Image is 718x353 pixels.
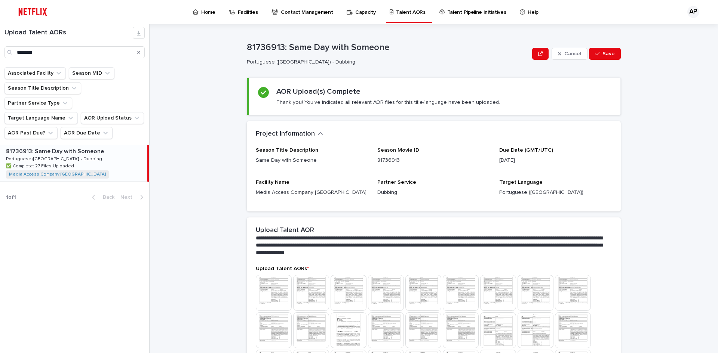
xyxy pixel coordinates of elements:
span: Save [602,51,615,56]
button: Next [117,194,149,201]
button: Target Language Name [4,112,78,124]
p: 81736913: Same Day with Someone [247,42,529,53]
button: Project Information [256,130,323,138]
span: Due Date (GMT/UTC) [499,148,553,153]
p: [DATE] [499,157,612,164]
span: Next [120,195,137,200]
button: Cancel [552,48,587,60]
p: 81736913 [377,157,490,164]
button: Season MID [69,67,114,79]
span: Target Language [499,180,543,185]
p: 81736913: Same Day with Someone [6,146,105,155]
p: Thank you! You've indicated all relevant AOR files for this title/language have been uploaded. [276,99,500,106]
button: Back [86,194,117,201]
span: Season Movie ID [377,148,419,153]
img: ifQbXi3ZQGMSEF7WDB7W [15,4,50,19]
h2: Project Information [256,130,315,138]
p: Media Access Company [GEOGRAPHIC_DATA] [256,189,368,196]
h1: Upload Talent AORs [4,29,133,37]
span: Season Title Description [256,148,318,153]
button: AOR Past Due? [4,127,58,139]
button: AOR Upload Status [81,112,144,124]
button: Associated Facility [4,67,66,79]
button: Save [589,48,621,60]
div: AP [687,6,699,18]
span: Upload Talent AORs [256,266,309,271]
span: Back [98,195,114,200]
button: AOR Due Date [61,127,113,139]
span: Facility Name [256,180,289,185]
h2: Upload Talent AOR [256,226,314,235]
span: Partner Service [377,180,416,185]
button: Partner Service Type [4,97,72,109]
p: ✅ Complete: 27 Files Uploaded [6,162,76,169]
p: Portuguese ([GEOGRAPHIC_DATA]) - Dubbing [6,155,104,162]
span: Cancel [564,51,581,56]
p: Same Day with Someone [256,157,368,164]
input: Search [4,46,145,58]
h2: AOR Upload(s) Complete [276,87,360,96]
p: Portuguese ([GEOGRAPHIC_DATA]) - Dubbing [247,59,526,65]
p: Portuguese ([GEOGRAPHIC_DATA]) [499,189,612,196]
button: Season Title Description [4,82,81,94]
a: Media Access Company [GEOGRAPHIC_DATA] [9,172,106,177]
p: Dubbing [377,189,490,196]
